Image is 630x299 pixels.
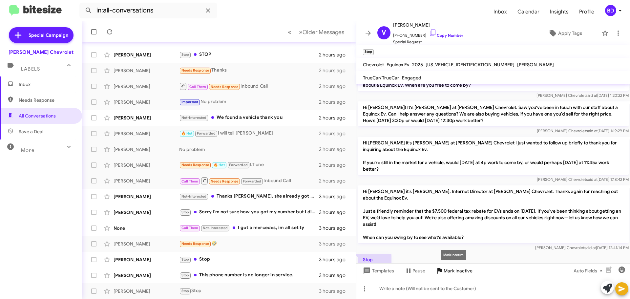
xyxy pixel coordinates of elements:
span: Mark Inactive [444,265,472,277]
span: Engaged [402,75,421,81]
a: Calendar [512,2,545,21]
span: Forwarded [228,162,249,168]
button: Templates [356,265,399,277]
div: [PERSON_NAME] [114,209,179,216]
div: We found a vehicle thank you [179,114,319,121]
a: Copy Number [429,33,463,38]
div: STOP [179,51,319,58]
a: Inbox [488,2,512,21]
div: LT one [179,161,319,169]
span: Auto Fields [574,265,605,277]
span: Call Them [181,179,199,183]
div: 2 hours ago [319,99,351,105]
span: Apply Tags [558,27,582,39]
div: [PERSON_NAME] [114,146,179,153]
span: [PERSON_NAME] Chevrolet [DATE] 12:41:14 PM [535,245,629,250]
div: [PERSON_NAME] [114,130,179,137]
span: Chevrolet [363,62,384,68]
span: Call Them [181,226,199,230]
span: All Conversations [19,113,56,119]
div: 2 hours ago [319,146,351,153]
span: [PERSON_NAME] Chevrolet [DATE] 1:18:42 PM [537,177,629,182]
span: said at [586,177,598,182]
div: [PERSON_NAME] [114,162,179,168]
span: Templates [362,265,394,277]
span: TrueCar/TrueCar [363,75,399,81]
span: More [21,147,34,153]
div: [PERSON_NAME] [114,99,179,105]
nav: Page navigation example [284,25,348,39]
button: Auto Fields [568,265,610,277]
div: 2 hours ago [319,178,351,184]
span: said at [586,128,598,133]
span: [PERSON_NAME] [393,21,463,29]
div: 2 hours ago [319,52,351,58]
input: Search [79,3,217,18]
div: Thanks [179,67,319,74]
div: 3 hours ago [319,256,351,263]
span: Stop [181,289,189,293]
button: Pause [399,265,430,277]
div: This phone number is no longer in service. [179,271,319,279]
span: « [288,28,291,36]
span: Needs Response [181,242,209,246]
div: 3 hours ago [319,272,351,279]
span: Forwarded [241,178,263,184]
span: Needs Response [181,163,209,167]
a: Insights [545,2,574,21]
span: said at [586,93,597,98]
div: [PERSON_NAME] [114,115,179,121]
span: Not-Interested [203,226,228,230]
div: [PERSON_NAME] [114,67,179,74]
span: Profile [574,2,599,21]
div: 2 hours ago [319,83,351,90]
span: Stop [181,210,189,214]
span: Needs Response [19,97,74,103]
span: [US_VEHICLE_IDENTIFICATION_NUMBER] [426,62,514,68]
span: Not-Interested [181,194,207,199]
div: [PERSON_NAME] [114,52,179,58]
div: Stop [179,287,319,295]
div: Thanks [PERSON_NAME], she already got a Camry hybrid Have a good day [179,193,319,200]
span: [PERSON_NAME] Chevrolet [DATE] 1:19:29 PM [537,128,629,133]
span: Equinox Ev [387,62,409,68]
span: Not-Interested [181,116,207,120]
div: 3 hours ago [319,193,351,200]
div: 3 hours ago [319,225,351,231]
div: 2 hours ago [319,67,351,74]
div: [PERSON_NAME] [114,83,179,90]
span: 2025 [412,62,423,68]
span: V [382,28,386,38]
div: [PERSON_NAME] [114,193,179,200]
div: 3 hours ago [319,288,351,294]
div: Inbound Call [179,82,319,90]
p: Stop [358,254,391,266]
span: Needs Response [181,68,209,73]
span: Stop [181,257,189,262]
div: Sorry I'm not sure how you got my number but I didn't reach out for anything. Not sure if someone... [179,208,319,216]
button: Apply Tags [531,27,598,39]
span: Stop [181,53,189,57]
p: Hi [PERSON_NAME] it's [PERSON_NAME], Internet Director at [PERSON_NAME] Chevrolet. Thanks again f... [358,185,629,243]
div: [PERSON_NAME] [114,256,179,263]
div: 2 hours ago [319,162,351,168]
button: Previous [284,25,295,39]
button: Mark Inactive [430,265,478,277]
div: [PERSON_NAME] [114,288,179,294]
p: Hi [PERSON_NAME]! It's [PERSON_NAME] at [PERSON_NAME] Chevrolet. Saw you've been in touch with ou... [358,101,629,126]
span: » [299,28,303,36]
div: 2 hours ago [319,130,351,137]
div: Inbound Call [179,177,319,185]
span: [PERSON_NAME] [517,62,554,68]
div: [PERSON_NAME] [114,241,179,247]
div: [PERSON_NAME] Chevrolet [9,49,73,55]
span: Stop [181,273,189,277]
span: Important [181,100,199,104]
span: Call Them [189,85,206,89]
div: I will tell [PERSON_NAME] [179,130,319,137]
span: 🔥 Hot [214,163,225,167]
span: Special Request [393,39,463,45]
button: BD [599,5,623,16]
